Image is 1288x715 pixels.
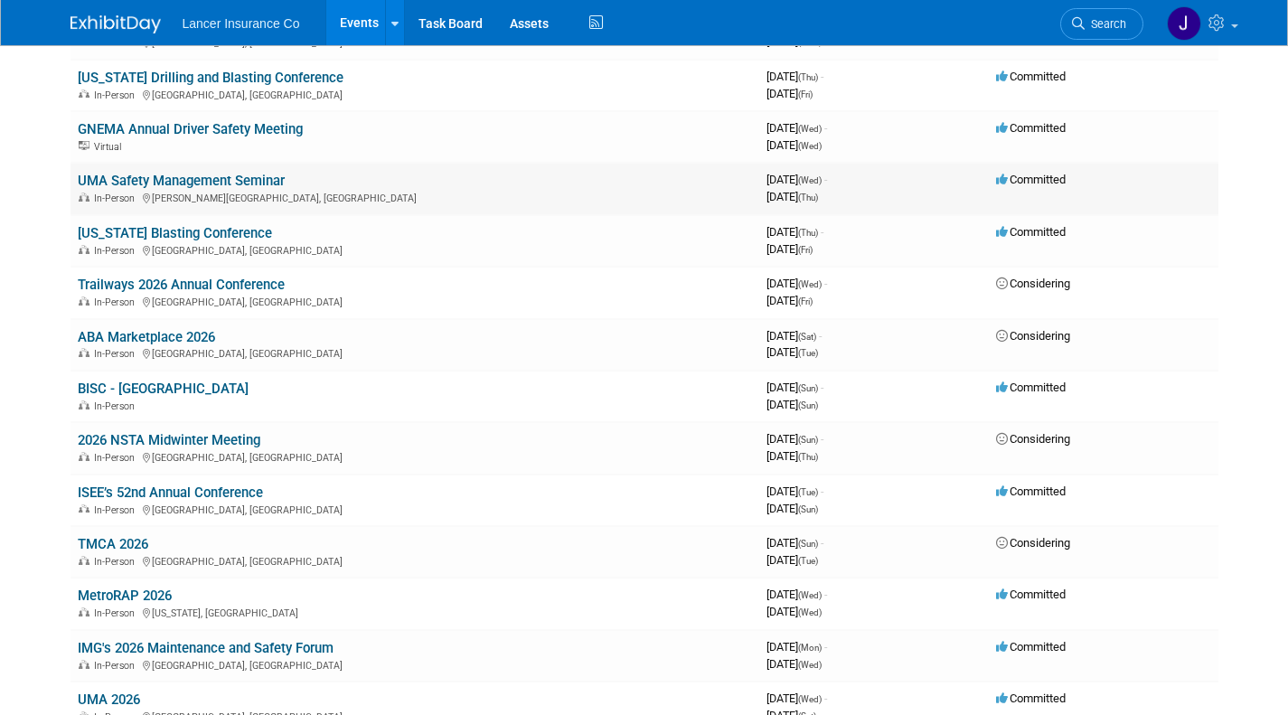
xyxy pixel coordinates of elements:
span: (Sun) [798,539,818,549]
div: [US_STATE], [GEOGRAPHIC_DATA] [78,605,752,619]
img: John Burgan [1167,6,1201,41]
img: In-Person Event [79,89,89,99]
span: - [824,588,827,601]
span: Considering [996,536,1070,550]
span: [DATE] [766,657,822,671]
div: [GEOGRAPHIC_DATA], [GEOGRAPHIC_DATA] [78,449,752,464]
span: (Fri) [798,245,813,255]
span: (Tue) [798,556,818,566]
span: [DATE] [766,138,822,152]
span: In-Person [94,607,140,619]
span: (Thu) [798,72,818,82]
span: [DATE] [766,398,818,411]
span: Lancer Insurance Co [183,16,300,31]
span: (Tue) [798,487,818,497]
div: [GEOGRAPHIC_DATA], [GEOGRAPHIC_DATA] [78,553,752,568]
span: [DATE] [766,536,823,550]
a: ISEE’s 52nd Annual Conference [78,485,263,501]
span: - [821,536,823,550]
span: - [824,173,827,186]
span: Committed [996,173,1066,186]
span: [DATE] [766,640,827,654]
span: In-Person [94,296,140,308]
span: - [824,121,827,135]
img: In-Person Event [79,193,89,202]
span: (Wed) [798,141,822,151]
img: In-Person Event [79,660,89,669]
span: Considering [996,329,1070,343]
span: In-Person [94,89,140,101]
span: (Wed) [798,694,822,704]
span: In-Person [94,452,140,464]
span: - [821,432,823,446]
img: In-Person Event [79,452,89,461]
a: TMCA 2026 [78,536,148,552]
a: Search [1060,8,1143,40]
a: UMA Safety Management Seminar [78,173,285,189]
img: In-Person Event [79,245,89,254]
span: (Sat) [798,332,816,342]
span: [DATE] [766,605,822,618]
div: [PERSON_NAME][GEOGRAPHIC_DATA], [GEOGRAPHIC_DATA] [78,190,752,204]
span: (Wed) [798,590,822,600]
span: (Fri) [798,89,813,99]
span: In-Person [94,193,140,204]
a: Trailways 2026 Annual Conference [78,277,285,293]
span: In-Person [94,245,140,257]
a: IMG's 2026 Maintenance and Safety Forum [78,640,334,656]
span: In-Person [94,556,140,568]
span: (Wed) [798,175,822,185]
span: (Wed) [798,124,822,134]
span: - [824,277,827,290]
span: (Thu) [798,193,818,202]
span: [DATE] [766,588,827,601]
span: [DATE] [766,242,813,256]
span: (Sun) [798,435,818,445]
div: [GEOGRAPHIC_DATA], [GEOGRAPHIC_DATA] [78,657,752,672]
div: [GEOGRAPHIC_DATA], [GEOGRAPHIC_DATA] [78,502,752,516]
span: Considering [996,432,1070,446]
span: [DATE] [766,502,818,515]
div: [GEOGRAPHIC_DATA], [GEOGRAPHIC_DATA] [78,345,752,360]
span: [DATE] [766,225,823,239]
span: [DATE] [766,449,818,463]
span: - [824,640,827,654]
span: [DATE] [766,121,827,135]
span: [DATE] [766,190,818,203]
a: UMA 2026 [78,691,140,708]
span: Committed [996,121,1066,135]
span: [DATE] [766,277,827,290]
span: [DATE] [766,70,823,83]
a: 2026 NSTA Midwinter Meeting [78,432,260,448]
span: - [821,225,823,239]
img: In-Person Event [79,348,89,357]
span: Committed [996,588,1066,601]
span: Virtual [94,141,127,153]
span: Considering [996,277,1070,290]
span: (Mon) [798,643,822,653]
span: In-Person [94,348,140,360]
span: (Sun) [798,400,818,410]
span: (Wed) [798,279,822,289]
span: [DATE] [766,329,822,343]
span: [DATE] [766,345,818,359]
img: In-Person Event [79,296,89,306]
span: (Tue) [798,348,818,358]
span: (Thu) [798,228,818,238]
span: [DATE] [766,381,823,394]
span: - [821,381,823,394]
img: ExhibitDay [71,15,161,33]
span: - [824,691,827,705]
div: [GEOGRAPHIC_DATA], [GEOGRAPHIC_DATA] [78,87,752,101]
a: [US_STATE] Blasting Conference [78,225,272,241]
span: Committed [996,225,1066,239]
span: (Wed) [798,607,822,617]
span: Committed [996,70,1066,83]
img: Virtual Event [79,141,89,150]
a: MetroRAP 2026 [78,588,172,604]
img: In-Person Event [79,556,89,565]
span: - [819,329,822,343]
span: [DATE] [766,432,823,446]
span: Committed [996,691,1066,705]
span: In-Person [94,504,140,516]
